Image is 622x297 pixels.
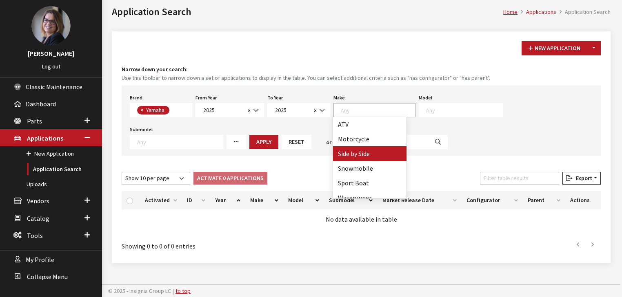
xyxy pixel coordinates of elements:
[282,135,311,149] button: Reset
[27,197,49,205] span: Vendors
[333,146,407,161] li: Side by Side
[140,106,143,114] span: ×
[175,287,191,295] a: to top
[333,117,407,132] li: ATV
[42,63,60,70] a: Log out
[27,231,43,240] span: Tools
[112,4,503,19] h1: Application Search
[130,94,142,101] label: Brand
[248,107,251,114] span: ×
[556,8,611,16] li: Application Search
[573,174,592,182] span: Export
[27,134,63,142] span: Applications
[27,117,42,125] span: Parts
[462,191,523,209] th: Configurator: activate to sort column ascending
[31,6,71,45] img: Kim Callahan Collins
[326,138,331,147] span: or
[419,94,432,101] label: Model
[26,255,54,264] span: My Profile
[130,126,153,133] label: Submodel
[333,161,407,176] li: Snowmobile
[267,103,330,117] span: 2025
[378,191,462,209] th: Market Release Date: activate to sort column ascending
[518,8,556,16] li: Applications
[8,48,94,58] h3: [PERSON_NAME]
[314,107,317,114] span: ×
[26,83,82,91] span: Classic Maintenance
[341,106,415,114] textarea: Search
[245,106,251,115] button: Remove all items
[426,106,502,114] textarea: Search
[122,74,601,82] small: Use this toolbar to narrow down a set of applications to display in the table. You can select add...
[182,191,210,209] th: ID: activate to sort column ascending
[137,106,169,114] li: Yamaha
[195,94,217,101] label: From Year
[171,107,176,114] textarea: Search
[480,172,559,185] input: Filter table results
[333,176,407,190] li: Sport Boat
[562,172,601,185] button: Export
[137,138,223,145] textarea: Search
[122,209,601,229] td: No data available in table
[26,100,56,108] span: Dashboard
[27,273,68,281] span: Collapse Menu
[27,214,49,222] span: Catalog
[108,287,171,295] span: © 2025 - Insignia Group LC
[267,94,283,101] label: To Year
[173,287,174,295] span: |
[523,191,565,209] th: Parent: activate to sort column ascending
[145,106,167,114] span: Yamaha
[565,191,601,209] th: Actions
[122,235,315,251] div: Showing 0 to 0 of 0 entries
[324,191,378,209] th: Submodel: activate to sort column ascending
[140,191,182,209] th: Activated: activate to sort column ascending
[195,103,264,117] span: 2025
[283,191,324,209] th: Model: activate to sort column ascending
[273,106,311,114] span: 2025
[249,135,278,149] button: Apply
[522,41,587,55] button: New Application
[333,94,345,101] label: Make
[122,65,601,74] h4: Narrow down your search:
[201,106,245,114] span: 2025
[311,106,317,115] button: Remove all items
[333,132,407,146] li: Motorcycle
[245,191,283,209] th: Make: activate to sort column ascending
[137,106,145,114] button: Remove item
[210,191,245,209] th: Year: activate to sort column ascending
[503,8,518,15] a: Home
[333,190,407,205] li: Waverunner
